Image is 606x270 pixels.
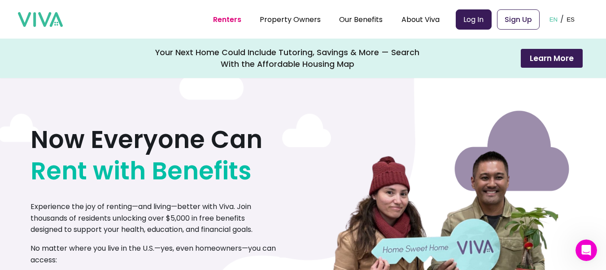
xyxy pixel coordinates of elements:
a: Property Owners [260,14,321,25]
img: viva [18,12,63,27]
span: Rent with Benefits [31,155,252,187]
div: Your Next Home Could Include Tutoring, Savings & More — Search With the Affordable Housing Map [155,47,420,70]
p: No matter where you live in the U.S.—yes, even homeowners—you can access: [31,243,278,266]
p: / [560,13,564,26]
iframe: Intercom live chat [575,240,597,261]
a: Renters [213,14,241,25]
a: Log In [456,9,492,30]
div: About Viva [401,8,440,30]
div: Our Benefits [339,8,383,30]
button: EN [547,5,561,33]
a: Sign Up [497,9,540,30]
button: ES [564,5,577,33]
h1: Now Everyone Can [31,124,262,187]
p: Experience the joy of renting—and living—better with Viva. Join thousands of residents unlocking ... [31,201,278,235]
button: Learn More [521,49,583,68]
